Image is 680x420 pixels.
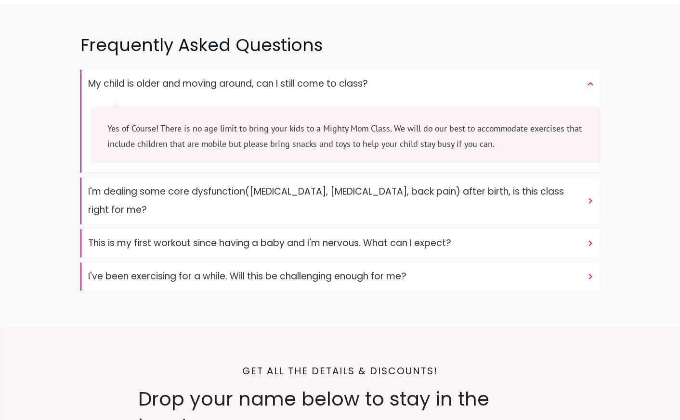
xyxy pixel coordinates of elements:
font: My child is older and moving around, can I still come to class? [88,77,368,90]
font: I'm dealing some core dysfunction([MEDICAL_DATA], [MEDICAL_DATA], back pain) after birth, is this... [88,185,564,216]
font: I've been exercising for a while. Will this be challenging enough for me? [88,270,406,283]
p: Get all the details & discounts! [80,363,600,380]
font: This is my first workout since having a baby and I'm nervous. What can I expect? [88,236,451,249]
h2: Frequently Asked Questions [80,33,600,69]
font: Yes of Course! There is no age limit to bring your kids to a Mighty Mom Class. We will do our bes... [107,123,582,149]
